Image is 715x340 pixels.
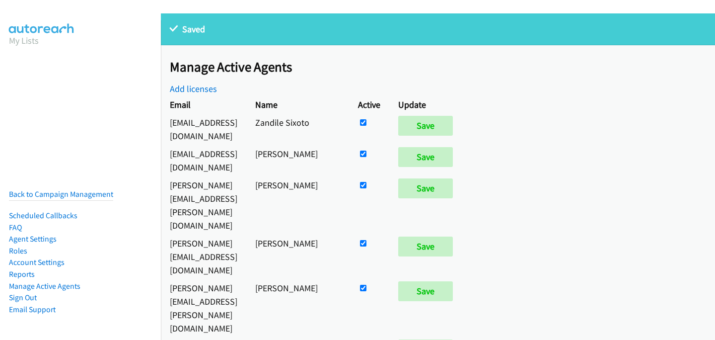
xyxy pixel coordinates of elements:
a: My Lists [9,35,39,46]
a: Add licenses [170,83,217,94]
a: Back to Campaign Management [9,189,113,199]
td: [PERSON_NAME] [246,176,349,234]
a: Scheduled Callbacks [9,211,77,220]
td: [PERSON_NAME][EMAIL_ADDRESS][PERSON_NAME][DOMAIN_NAME] [161,176,246,234]
th: Name [246,95,349,113]
a: Manage Active Agents [9,281,80,291]
a: FAQ [9,223,22,232]
a: Reports [9,269,35,279]
input: Save [398,178,453,198]
td: [PERSON_NAME] [246,279,349,337]
td: Zandile Sixoto [246,113,349,145]
td: [PERSON_NAME] [246,234,349,279]
td: [PERSON_NAME][EMAIL_ADDRESS][DOMAIN_NAME] [161,234,246,279]
input: Save [398,281,453,301]
input: Save [398,116,453,136]
th: Active [349,95,389,113]
td: [PERSON_NAME] [246,145,349,176]
input: Save [398,237,453,256]
a: Sign Out [9,293,37,302]
a: Email Support [9,305,56,314]
td: [EMAIL_ADDRESS][DOMAIN_NAME] [161,145,246,176]
a: Roles [9,246,27,255]
th: Update [389,95,466,113]
th: Email [161,95,246,113]
h2: Manage Active Agents [170,59,715,76]
td: [EMAIL_ADDRESS][DOMAIN_NAME] [161,113,246,145]
input: Save [398,147,453,167]
td: [PERSON_NAME][EMAIL_ADDRESS][PERSON_NAME][DOMAIN_NAME] [161,279,246,337]
a: Account Settings [9,257,65,267]
a: Agent Settings [9,234,57,244]
p: Saved [170,22,706,36]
